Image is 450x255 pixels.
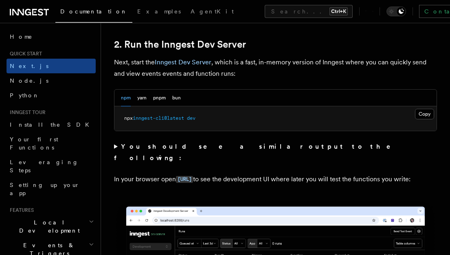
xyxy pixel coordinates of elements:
a: 2. Run the Inngest Dev Server [114,39,246,50]
button: pnpm [153,90,166,106]
p: Next, start the , which is a fast, in-memory version of Inngest where you can quickly send and vi... [114,57,437,79]
a: Inngest Dev Server [155,58,211,66]
a: Examples [132,2,186,22]
strong: You should see a similar output to the following: [114,143,402,162]
a: Node.js [7,73,96,88]
button: Local Development [7,215,96,238]
span: Install the SDK [10,121,94,128]
button: bun [172,90,181,106]
span: dev [187,115,195,121]
a: Setting up your app [7,178,96,200]
span: Node.js [10,77,48,84]
button: Toggle dark mode [386,7,406,16]
button: yarn [137,90,147,106]
a: Leveraging Steps [7,155,96,178]
a: Next.js [7,59,96,73]
span: inngest-cli@latest [133,115,184,121]
span: Home [10,33,33,41]
summary: You should see a similar output to the following: [114,141,437,164]
code: [URL] [176,176,193,183]
kbd: Ctrl+K [329,7,348,15]
span: Setting up your app [10,182,80,196]
span: AgentKit [191,8,234,15]
span: npx [124,115,133,121]
span: Examples [137,8,181,15]
button: Copy [415,109,434,119]
span: Quick start [7,51,42,57]
a: Home [7,29,96,44]
a: Install the SDK [7,117,96,132]
button: Search...Ctrl+K [265,5,353,18]
span: Your first Functions [10,136,58,151]
span: Local Development [7,218,89,235]
span: Inngest tour [7,109,46,116]
p: In your browser open to see the development UI where later you will test the functions you write: [114,174,437,185]
a: AgentKit [186,2,239,22]
span: Documentation [60,8,127,15]
a: Documentation [55,2,132,23]
span: Next.js [10,63,48,69]
a: [URL] [176,175,193,183]
span: Python [10,92,40,99]
span: Leveraging Steps [10,159,79,174]
span: Features [7,207,34,213]
a: Python [7,88,96,103]
button: npm [121,90,131,106]
a: Your first Functions [7,132,96,155]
